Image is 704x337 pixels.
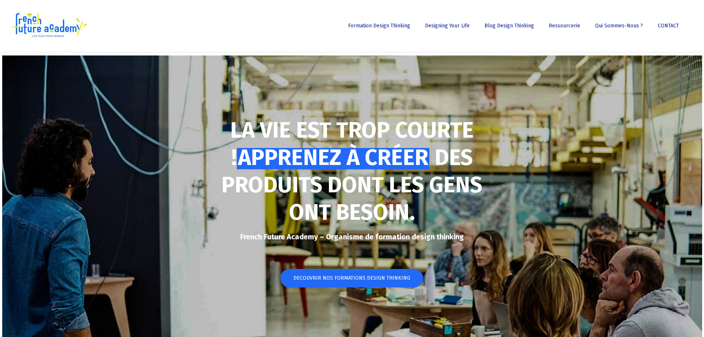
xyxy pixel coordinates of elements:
span: Designing Your Life [425,23,470,29]
a: Ressourcerie [545,23,584,28]
a: Designing Your Life [421,23,473,28]
span: CONTACT [658,23,679,29]
a: DECOUVRIR NOS FORMATIONS DESIGN THINKING [280,269,423,287]
strong: LA VIE EST TROP COURTE ! [230,117,474,171]
img: French Future Academy [10,11,88,41]
a: Blog Design Thinking [481,23,538,28]
a: Formation Design Thinking [344,23,414,28]
span: Formation Design Thinking [348,23,410,29]
span: Qui sommes-nous ? [595,23,643,29]
span: DECOUVRIR NOS FORMATIONS DESIGN THINKING [293,274,410,282]
span: Blog Design Thinking [484,23,534,29]
a: Qui sommes-nous ? [591,23,647,28]
span: APPRENEZ À CRÉER [238,144,428,171]
a: CONTACT [654,23,683,28]
strong: DES PRODUITS DONT LES GENS ONT BESOIN. [221,144,482,226]
span: Ressourcerie [549,23,580,29]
